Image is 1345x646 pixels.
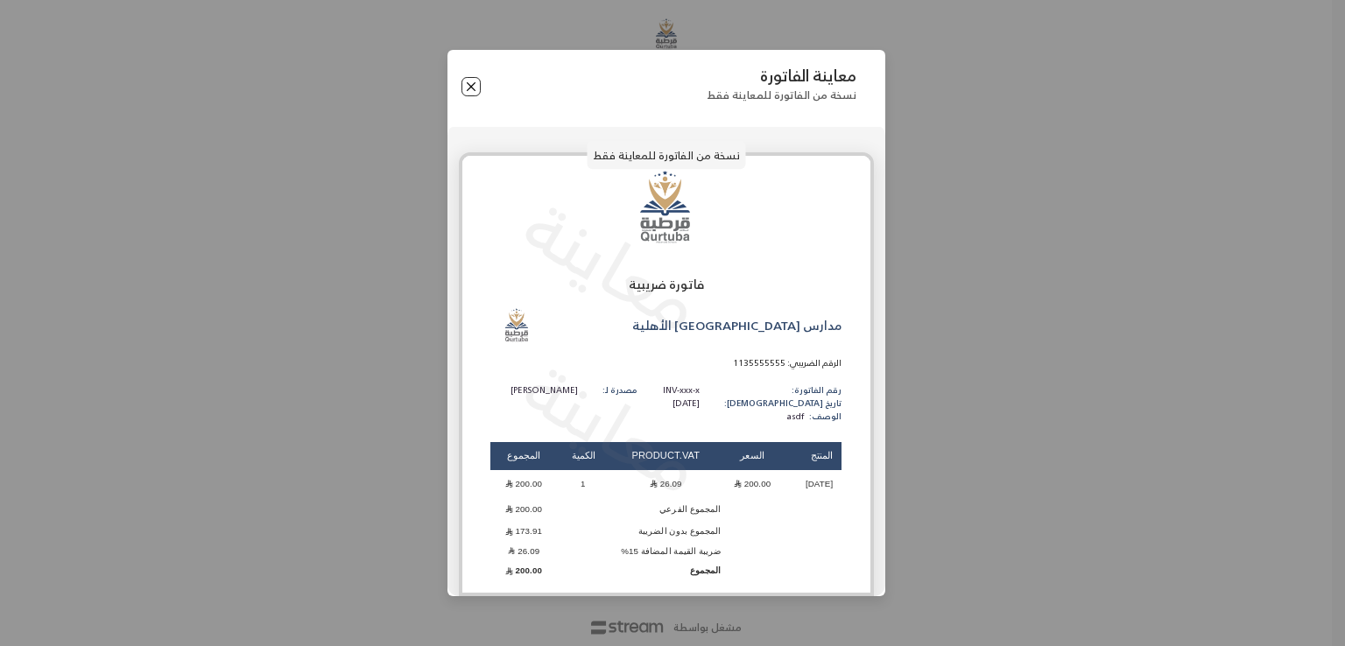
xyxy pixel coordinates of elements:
td: المجموع [557,562,722,579]
td: المجموع الفرعي [557,497,722,521]
th: المجموع [490,442,557,471]
p: معاينة [505,173,721,358]
td: 200.00 [490,562,557,579]
img: Logo [490,299,543,352]
td: ضريبة القيمة المضافة 15% [557,543,722,560]
p: نسخة من الفاتورة للمعاينة فقط [707,88,856,102]
p: الرقم الضريبي: 1135555555 [490,357,842,370]
td: [DATE] [784,472,842,495]
p: معاينة الفاتورة [707,67,856,86]
p: تاريخ [DEMOGRAPHIC_DATA]: [724,397,842,411]
td: 26.09 [490,543,557,560]
th: السعر [721,442,784,471]
span: 1 [575,478,593,490]
td: 200.00 [490,472,557,495]
th: المنتج [784,442,842,471]
td: 200.00 [490,497,557,521]
td: 200.00 [721,472,784,495]
p: فاتورة ضريبية [490,275,842,293]
img: headernow_ifksi.png [462,156,870,261]
p: مدارس [GEOGRAPHIC_DATA] الأهلية [632,317,842,335]
p: الوصف: [809,411,842,424]
td: المجموع بدون الضريبة [557,523,722,540]
button: Close [461,77,481,96]
p: INV-xxx-x [663,384,700,397]
td: 173.91 [490,523,557,540]
table: Products [490,440,842,582]
p: نسخة من الفاتورة للمعاينة فقط [587,142,745,170]
p: asdf [781,411,809,424]
p: [PERSON_NAME] [490,384,578,397]
p: رقم الفاتورة: [724,384,842,397]
p: معاينة [505,334,721,519]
